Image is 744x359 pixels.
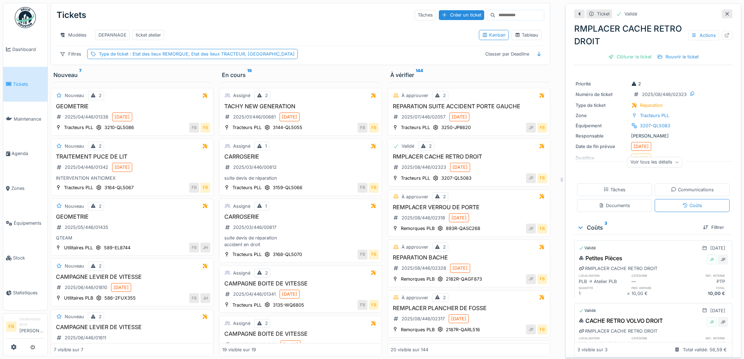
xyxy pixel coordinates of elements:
div: 2 [99,203,102,210]
h3: REMPLACER PLANCHER DE FOSSE [391,305,547,312]
h3: CAMPAGNE BOITE DE VITESSE [222,331,379,337]
div: Tracteurs PLL [232,184,262,191]
div: 2 [265,320,268,327]
div: Validé [402,143,414,149]
div: FB [369,123,379,133]
h3: REPARATION BACHE [391,254,547,261]
div: 2 [443,294,446,301]
div: JP [718,255,728,264]
h6: catégorie [631,273,680,278]
div: 2025/03/446/00817 [233,224,276,231]
div: [DATE] [115,164,130,171]
div: 2025/04/446/01341 [233,291,276,297]
div: 1 [265,143,267,149]
sup: 7 [79,71,82,79]
div: 2 [443,244,446,250]
div: 3135-WQ6805 [273,302,304,308]
div: Créer un ticket [439,10,484,20]
a: Stock [3,241,47,275]
div: 2 [265,92,268,99]
div: JP [707,255,717,264]
div: 2025/03/446/00812 [233,164,277,171]
div: À approuver [402,294,428,301]
div: Modèles [57,30,90,40]
div: FB [189,243,199,252]
div: FB [200,123,210,133]
div: À approuver [402,92,428,99]
h6: catégorie [631,336,680,340]
div: 586-2FUX355 [104,295,136,301]
div: Zone [576,112,628,119]
div: [DATE] [710,307,725,314]
div: JP [526,224,536,233]
div: 1 [579,290,627,297]
span: Équipements [14,220,45,226]
span: Zones [11,185,45,192]
div: FB [358,300,367,310]
div: JP [526,325,536,334]
h6: quantité [579,286,627,290]
div: FB [189,123,199,133]
div: Réparation [640,102,663,109]
div: 3250-JP8620 [441,124,471,131]
div: Équipement [576,122,628,129]
h3: CAMPAGNE LEVIER DE VITESSE [54,324,210,331]
div: Responsable [576,133,628,139]
div: 893R-QASC268 [446,225,480,232]
div: Nouveau [65,92,84,99]
div: 2025/04/446/01342 [65,164,108,171]
div: 20 visible sur 144 [391,346,428,353]
div: 2182R-QAGF873 [446,276,482,282]
div: Numéro de ticket [576,91,628,98]
div: CACHE RETRO VOLVO DROIT [579,316,663,325]
div: [DATE] [451,315,466,322]
h3: TACHY NEW GENERATION [222,103,379,110]
div: 1 [265,203,267,210]
div: Communications [671,186,714,193]
div: 2025/08/446/02323 [402,164,446,171]
div: 3168-QL5070 [273,251,302,258]
div: 3 visible sur 3 [577,346,608,353]
div: Remorques PLB [401,276,435,282]
div: INTERVENTION ANTICIMEX [54,175,210,181]
div: RMPLACER CACHE RETRO DROIT [579,265,658,272]
div: FB [189,183,199,193]
div: Petites Pièces [579,254,622,262]
div: 2 [429,143,432,149]
div: 2025/06/446/01810 [65,284,107,291]
div: 589-EL8744 [104,244,130,251]
div: 2025/05/446/01590 [233,341,277,348]
div: 2 [99,313,102,320]
div: Documents [599,202,630,209]
div: PTP [680,278,728,285]
div: 2 [99,92,102,99]
div: 3159-QL5066 [273,184,302,191]
div: 2025/07/446/02057 [402,114,445,120]
div: FB [189,293,199,303]
div: 2 [265,270,268,276]
div: JP [707,317,717,327]
div: 2025/08/446/02328 [402,265,446,271]
div: [DATE] [282,114,297,120]
div: 2025/01/446/00681 [233,114,276,120]
div: Nouveau [65,263,84,269]
div: Tracteurs PLL [401,124,430,131]
div: 2025/08/446/02318 [402,214,445,221]
div: En cours [222,71,379,79]
a: Équipements [3,206,47,241]
div: FB [537,224,547,233]
a: Maintenance [3,102,47,136]
div: 3207-QL5083 [441,175,472,181]
div: QTEAM [54,235,210,241]
h6: ref. interne [680,273,728,278]
h6: ref. interne [680,336,728,340]
div: 2 [443,193,446,200]
div: [DATE] [282,291,297,297]
div: FB [369,183,379,193]
div: 7 visible sur 7 [54,346,83,353]
sup: 19 [247,71,252,79]
div: Priorité [576,81,628,87]
h3: CAMPAGNE LEVIER DE VITESSE [54,274,210,280]
h6: total [680,286,728,290]
div: Tracteurs PLL [64,124,93,131]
